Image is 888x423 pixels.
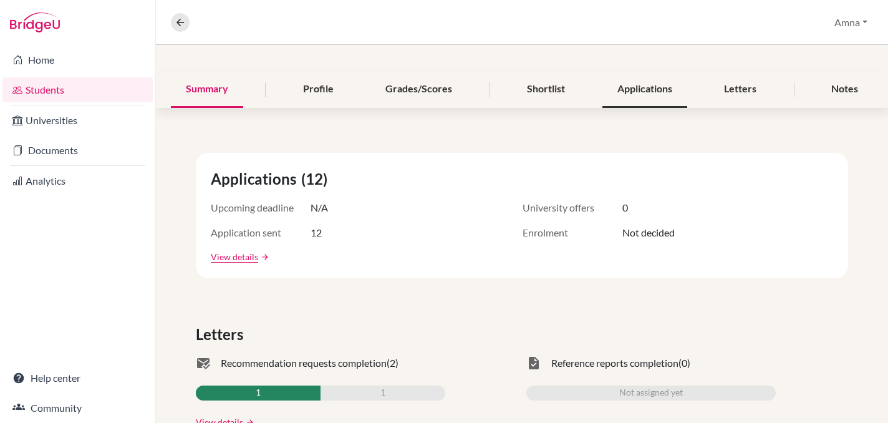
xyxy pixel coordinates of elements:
[211,250,258,263] a: View details
[619,386,683,401] span: Not assigned yet
[678,356,690,371] span: (0)
[288,71,349,108] div: Profile
[816,71,873,108] div: Notes
[258,253,269,261] a: arrow_forward
[2,108,153,133] a: Universities
[256,386,261,401] span: 1
[523,200,622,215] span: University offers
[196,323,248,346] span: Letters
[2,396,153,421] a: Community
[2,168,153,193] a: Analytics
[10,12,60,32] img: Bridge-U
[622,225,675,240] span: Not decided
[211,225,311,240] span: Application sent
[311,225,322,240] span: 12
[2,47,153,72] a: Home
[211,168,301,190] span: Applications
[512,71,580,108] div: Shortlist
[602,71,687,108] div: Applications
[387,356,398,371] span: (2)
[2,366,153,391] a: Help center
[526,356,541,371] span: task
[829,11,873,34] button: Amna
[709,71,771,108] div: Letters
[2,77,153,102] a: Students
[380,386,385,401] span: 1
[221,356,387,371] span: Recommendation requests completion
[311,200,328,215] span: N/A
[211,200,311,215] span: Upcoming deadline
[551,356,678,371] span: Reference reports completion
[2,138,153,163] a: Documents
[171,71,243,108] div: Summary
[301,168,332,190] span: (12)
[370,71,467,108] div: Grades/Scores
[622,200,628,215] span: 0
[523,225,622,240] span: Enrolment
[196,356,211,371] span: mark_email_read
